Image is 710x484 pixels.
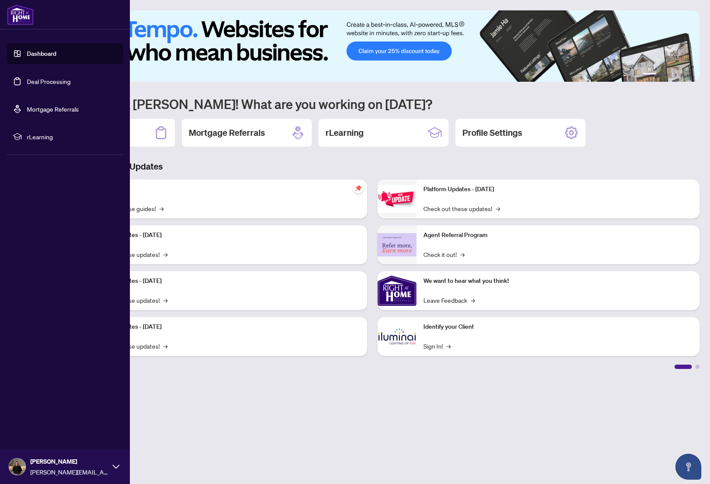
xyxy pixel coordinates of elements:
h2: Profile Settings [462,127,522,139]
img: Profile Icon [9,458,26,475]
span: [PERSON_NAME] [30,457,108,466]
p: Self-Help [91,185,360,194]
img: logo [7,4,34,25]
span: → [163,295,168,305]
h2: rLearning [326,127,364,139]
button: 3 [667,73,670,77]
p: Platform Updates - [DATE] [91,231,360,240]
span: → [496,204,500,213]
span: → [163,250,168,259]
a: Dashboard [27,50,56,58]
span: → [446,341,451,351]
p: Agent Referral Program [423,231,693,240]
span: → [159,204,164,213]
p: Identify your Client [423,322,693,332]
span: pushpin [353,183,364,193]
a: Leave Feedback→ [423,295,475,305]
img: Slide 0 [45,10,700,82]
span: [PERSON_NAME][EMAIL_ADDRESS][DOMAIN_NAME] [30,467,108,477]
a: Mortgage Referrals [27,105,79,113]
a: Sign In!→ [423,341,451,351]
button: Open asap [675,454,701,480]
a: Check it out!→ [423,250,465,259]
button: 2 [660,73,663,77]
h2: Mortgage Referrals [189,127,265,139]
img: We want to hear what you think! [378,271,416,310]
button: 5 [681,73,684,77]
button: 4 [674,73,677,77]
p: Platform Updates - [DATE] [91,322,360,332]
span: rLearning [27,132,117,141]
img: Platform Updates - June 23, 2025 [378,185,416,212]
a: Deal Processing [27,77,71,85]
h3: Brokerage & Industry Updates [45,160,700,173]
button: 1 [642,73,656,77]
p: We want to hear what you think! [423,276,693,286]
h1: Welcome back [PERSON_NAME]! What are you working on [DATE]? [45,96,700,112]
span: → [163,341,168,351]
span: → [460,250,465,259]
p: Platform Updates - [DATE] [91,276,360,286]
a: Check out these updates!→ [423,204,500,213]
img: Agent Referral Program [378,233,416,257]
button: 6 [687,73,691,77]
img: Identify your Client [378,317,416,356]
p: Platform Updates - [DATE] [423,185,693,194]
span: → [471,295,475,305]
